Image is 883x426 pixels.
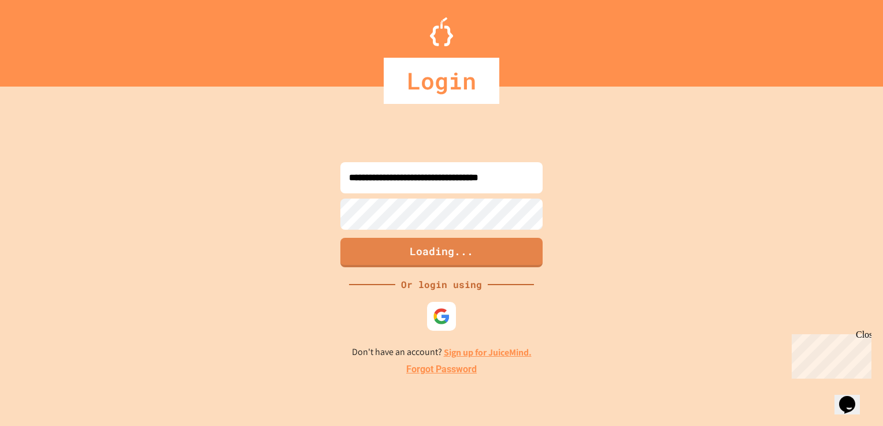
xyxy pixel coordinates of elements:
div: Login [384,58,499,104]
a: Forgot Password [406,363,477,376]
div: Or login using [395,278,488,292]
iframe: chat widget [834,380,871,414]
img: Logo.svg [430,17,453,46]
button: Loading... [340,238,543,267]
a: Sign up for JuiceMind. [444,346,532,358]
div: Chat with us now!Close [5,5,80,73]
img: google-icon.svg [433,308,450,325]
p: Don't have an account? [352,345,532,360]
iframe: chat widget [787,330,871,379]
